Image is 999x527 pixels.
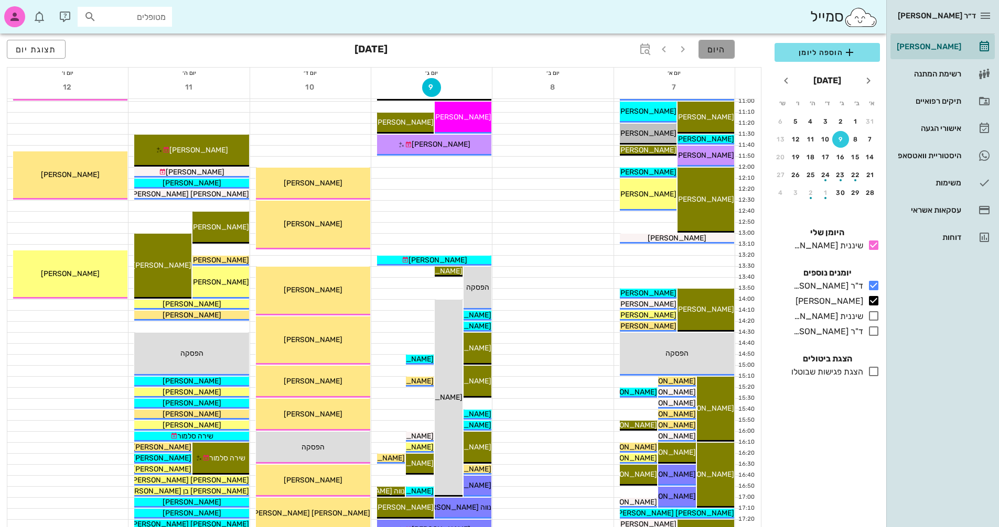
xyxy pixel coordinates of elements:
a: דוחות [890,225,995,250]
button: 1 [818,184,834,201]
div: 16:30 [735,460,757,469]
button: 10 [301,78,320,97]
div: 14:00 [735,295,757,304]
div: 16:40 [735,471,757,480]
div: 14:20 [735,317,757,326]
span: [PERSON_NAME] [618,168,676,177]
span: [PERSON_NAME] [284,335,342,344]
span: [PERSON_NAME] [598,498,657,507]
div: עסקאות אשראי [895,206,961,214]
div: 12:10 [735,174,757,183]
span: [PERSON_NAME] [637,399,696,408]
div: 3 [788,189,804,196]
span: [PERSON_NAME] [133,443,191,452]
div: 20 [772,153,789,161]
span: [PERSON_NAME] [618,107,676,116]
div: 10 [818,136,834,143]
div: 12:50 [735,218,757,227]
div: 14:10 [735,306,757,315]
span: [PERSON_NAME] [675,305,734,314]
div: 15:30 [735,394,757,403]
button: 18 [802,149,819,166]
div: 4 [802,118,819,125]
div: היסטוריית וואטסאפ [895,151,961,160]
button: 6 [772,113,789,130]
span: [PERSON_NAME] [284,219,342,228]
a: משימות [890,170,995,195]
span: [PERSON_NAME] [163,509,221,518]
button: 2 [802,184,819,201]
div: 16 [832,153,849,161]
button: 21 [862,167,879,183]
div: ד"ר [PERSON_NAME] [789,325,863,338]
div: 1 [847,118,864,125]
span: [PERSON_NAME] [190,223,249,232]
div: יום ג׳ [371,68,492,78]
div: שיננית [PERSON_NAME] [789,310,863,323]
button: 22 [847,167,864,183]
div: 11:30 [735,130,757,139]
span: [PERSON_NAME] [169,146,228,155]
div: 15:10 [735,372,757,381]
span: [PERSON_NAME] [618,289,676,298]
span: [PERSON_NAME] [163,399,221,408]
div: רשימת המתנה [895,70,961,78]
span: [PERSON_NAME] [284,410,342,419]
div: 13:50 [735,284,757,293]
span: [PERSON_NAME] [163,377,221,386]
div: 14 [862,153,879,161]
div: 8 [847,136,864,143]
div: 19 [788,153,804,161]
div: 17:20 [735,515,757,524]
div: 13:30 [735,262,757,271]
span: [PERSON_NAME] [618,146,676,155]
div: 14:30 [735,328,757,337]
div: 17 [818,153,834,161]
button: 2 [832,113,849,130]
button: היום [699,40,735,59]
span: [PERSON_NAME] [PERSON_NAME] [130,190,249,199]
span: [PERSON_NAME] [166,168,224,177]
span: [PERSON_NAME] [675,151,734,160]
span: [PERSON_NAME] [637,432,696,441]
div: 16:10 [735,438,757,447]
div: 16:00 [735,427,757,436]
div: 17:00 [735,493,757,502]
div: הצגת פגישות שבוטלו [787,366,863,378]
span: [PERSON_NAME] [163,421,221,430]
div: 12:20 [735,185,757,194]
div: [PERSON_NAME] [895,42,961,51]
button: תצוגת יום [7,40,66,59]
span: הפסקה [302,443,325,452]
div: 6 [772,118,789,125]
span: תצוגת יום [16,45,57,54]
span: היום [707,45,726,54]
div: 31 [862,118,879,125]
div: 11:00 [735,97,757,106]
button: הוספה ליומן [775,43,880,62]
div: 13:10 [735,240,757,249]
div: 12 [788,136,804,143]
h3: [DATE] [355,40,388,61]
span: [PERSON_NAME] [675,404,734,413]
span: [PERSON_NAME] [618,300,676,309]
div: 25 [802,171,819,179]
div: 30 [832,189,849,196]
a: [PERSON_NAME] [890,34,995,59]
th: ש׳ [776,94,789,112]
span: [PERSON_NAME] [598,454,657,463]
div: 24 [818,171,834,179]
button: 29 [847,184,864,201]
span: [PERSON_NAME] [637,492,696,501]
span: [PERSON_NAME] [675,470,734,479]
button: 28 [862,184,879,201]
button: 27 [772,167,789,183]
div: 15:40 [735,405,757,414]
div: 12:40 [735,207,757,216]
button: 15 [847,149,864,166]
span: [PERSON_NAME] [375,118,434,127]
span: [PERSON_NAME] [675,195,734,204]
div: 28 [862,189,879,196]
span: [PERSON_NAME] [163,410,221,419]
a: תיקים רפואיים [890,89,995,114]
